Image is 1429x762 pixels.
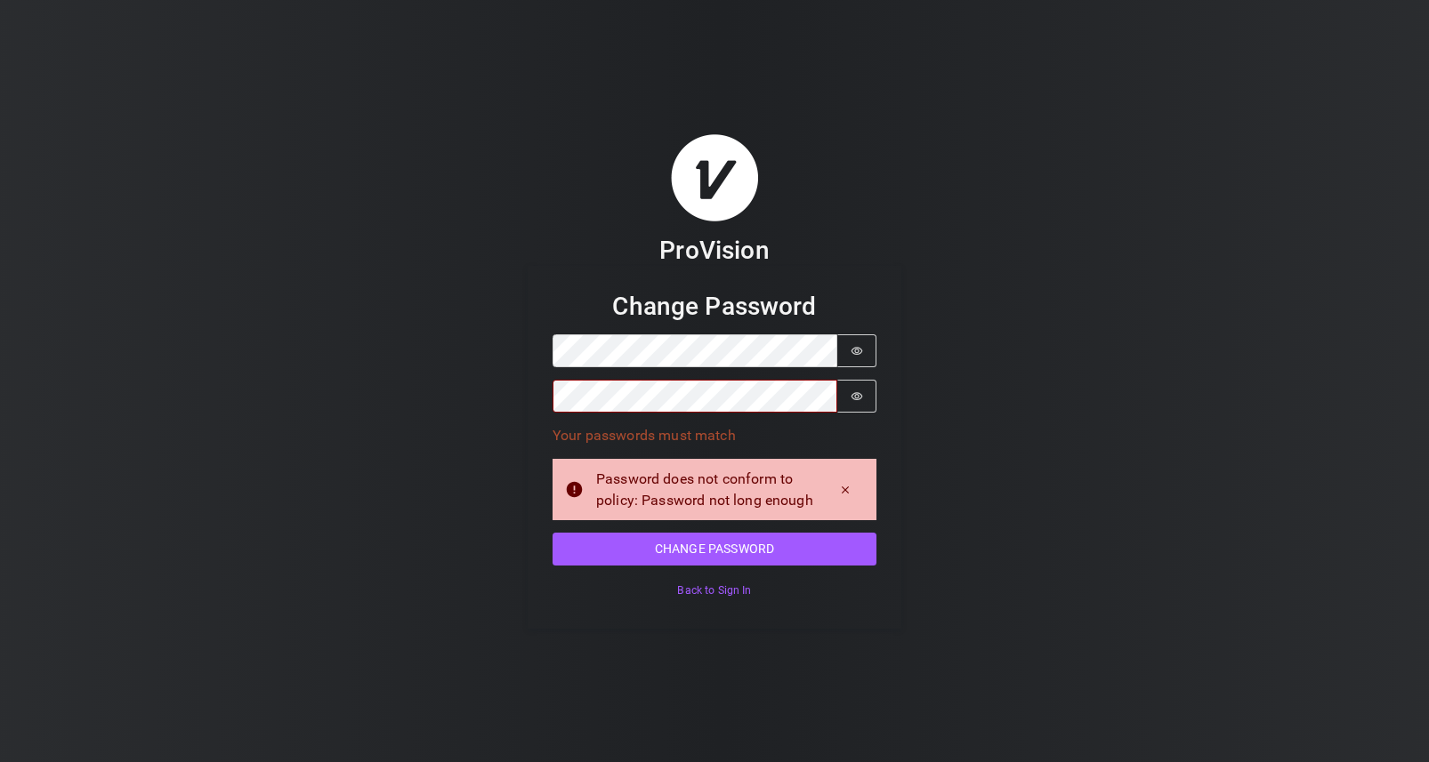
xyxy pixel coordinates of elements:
[596,469,814,511] div: Password does not conform to policy: Password not long enough
[659,235,769,266] h3: ProVision
[827,477,864,502] button: Dismiss alert
[553,578,876,604] button: Back to Sign In
[837,334,876,367] button: Show password
[553,425,876,446] p: Your passwords must match
[837,380,876,413] button: Show password
[553,291,876,322] h3: Change Password
[553,533,876,565] button: Change Password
